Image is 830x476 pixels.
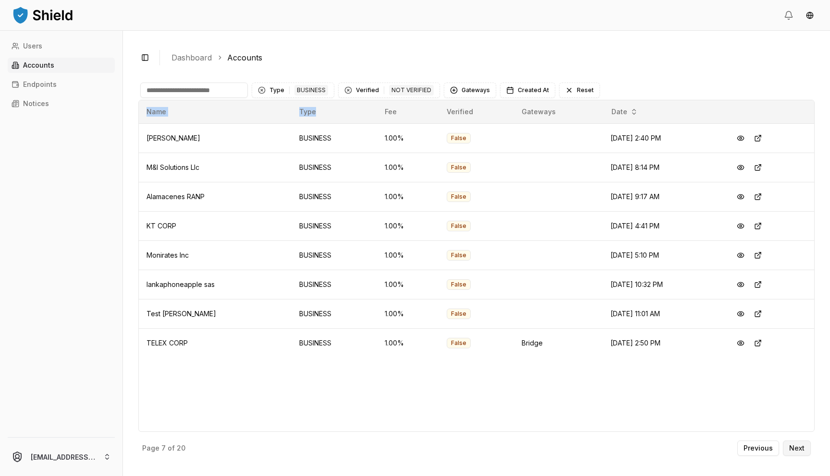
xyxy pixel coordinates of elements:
[610,251,659,259] span: [DATE] 5:10 PM
[8,96,115,111] a: Notices
[385,280,404,288] span: 1.00 %
[31,452,96,462] p: [EMAIL_ADDRESS][DOMAIN_NAME]
[4,441,119,472] button: [EMAIL_ADDRESS][DOMAIN_NAME]
[171,52,212,63] a: Dashboard
[23,100,49,107] p: Notices
[146,222,176,230] span: KT CORP
[227,52,262,63] a: Accounts
[146,251,189,259] span: Monirates Inc
[439,100,514,123] th: Verified
[146,134,200,142] span: [PERSON_NAME]
[292,211,377,240] td: BUSINESS
[500,83,555,98] button: Created At
[168,445,175,452] p: of
[377,100,439,123] th: Fee
[292,240,377,270] td: BUSINESS
[744,445,773,452] p: Previous
[146,280,215,288] span: Iankaphoneapple sas
[610,163,659,171] span: [DATE] 8:14 PM
[8,38,115,54] a: Users
[385,192,404,201] span: 1.00 %
[338,83,440,98] button: Clear Verified filterVerifiedNOT VERIFIED
[12,5,74,24] img: ShieldPay Logo
[389,85,434,95] div: NOT VERIFIED
[292,123,377,153] td: BUSINESS
[610,280,663,288] span: [DATE] 10:32 PM
[292,100,377,123] th: Type
[444,83,496,98] button: Gateways
[292,153,377,182] td: BUSINESS
[23,81,57,88] p: Endpoints
[292,299,377,328] td: BUSINESS
[385,251,404,259] span: 1.00 %
[385,134,404,142] span: 1.00 %
[608,104,642,119] button: Date
[385,309,404,318] span: 1.00 %
[610,339,660,347] span: [DATE] 2:50 PM
[518,86,549,94] span: Created At
[610,192,659,201] span: [DATE] 9:17 AM
[514,100,603,123] th: Gateways
[522,339,543,347] span: Bridge
[292,182,377,211] td: BUSINESS
[559,83,600,98] button: Reset filters
[146,163,199,171] span: M&I Solutions Llc
[610,222,659,230] span: [DATE] 4:41 PM
[610,309,660,318] span: [DATE] 11:01 AM
[252,83,334,98] button: Clear Type filterTypeBUSINESS
[737,440,779,456] button: Previous
[8,58,115,73] a: Accounts
[146,309,216,318] span: Test [PERSON_NAME]
[146,192,205,201] span: Alamacenes RANP
[161,445,166,452] p: 7
[23,62,54,69] p: Accounts
[142,445,159,452] p: Page
[789,445,805,452] p: Next
[610,134,661,142] span: [DATE] 2:40 PM
[23,43,42,49] p: Users
[783,440,811,456] button: Next
[294,85,328,95] div: BUSINESS
[344,86,352,94] div: Clear Verified filter
[171,52,807,63] nav: breadcrumb
[385,222,404,230] span: 1.00 %
[8,77,115,92] a: Endpoints
[258,86,266,94] div: Clear Type filter
[146,339,188,347] span: TELEX CORP
[385,339,404,347] span: 1.00 %
[177,445,185,452] p: 20
[292,270,377,299] td: BUSINESS
[385,163,404,171] span: 1.00 %
[292,328,377,357] td: BUSINESS
[139,100,292,123] th: Name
